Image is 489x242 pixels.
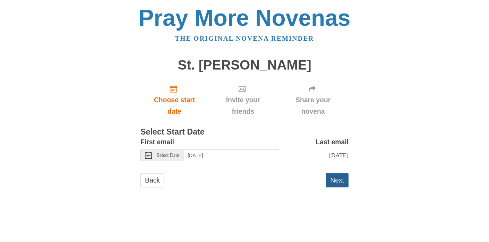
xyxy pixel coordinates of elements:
[140,58,349,73] h1: St. [PERSON_NAME]
[277,79,349,121] div: Click "Next" to confirm your start date first.
[215,94,271,117] span: Invite your friends
[147,94,201,117] span: Choose start date
[140,173,164,187] a: Back
[208,79,277,121] div: Click "Next" to confirm your start date first.
[284,94,342,117] span: Share your novena
[140,136,174,148] label: First email
[175,35,314,42] a: The original novena reminder
[139,5,351,31] a: Pray More Novenas
[140,128,349,137] h3: Select Start Date
[316,136,349,148] label: Last email
[329,152,349,159] span: [DATE]
[326,173,349,187] button: Next
[157,153,179,158] span: Select Date
[140,79,208,121] a: Choose start date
